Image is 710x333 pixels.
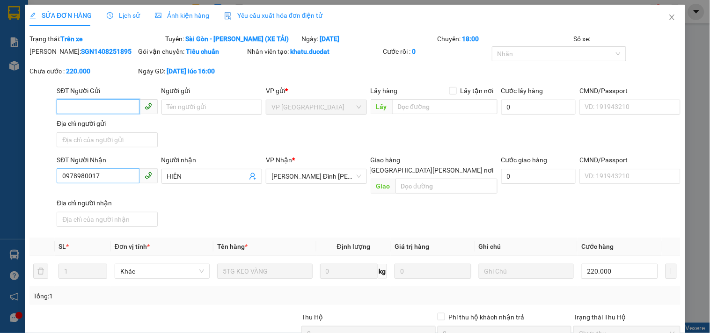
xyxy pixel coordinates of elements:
button: plus [666,264,677,279]
span: Lấy hàng [371,87,398,94]
div: Ngày GD: [139,66,245,76]
b: 18:00 [462,35,479,43]
div: CMND/Passport [579,86,680,96]
div: VP gửi [266,86,366,96]
span: Giao [371,179,395,194]
b: Trên xe [60,35,83,43]
span: Lịch sử [107,12,140,19]
span: clock-circle [107,12,113,19]
span: picture [155,12,161,19]
div: Trạng thái Thu Hộ [573,312,680,322]
b: 0 [412,48,416,55]
span: SỬA ĐƠN HÀNG [29,12,92,19]
div: Tổng: 1 [33,291,275,301]
b: 220.000 [66,67,90,75]
div: Chưa cước : [29,66,136,76]
span: phone [145,102,152,110]
div: Tuyến: [165,34,301,44]
span: Lấy [371,99,392,114]
span: Phí thu hộ khách nhận trả [445,312,528,322]
div: Địa chỉ người nhận [57,198,157,208]
span: close [668,14,676,21]
span: VP Nhận [266,156,292,164]
input: Dọc đường [395,179,498,194]
b: [DATE] lúc 16:00 [167,67,215,75]
span: Định lượng [337,243,370,250]
input: Cước lấy hàng [501,100,576,115]
span: [GEOGRAPHIC_DATA][PERSON_NAME] nơi [366,165,498,175]
input: Địa chỉ của người nhận [57,212,157,227]
span: Giao hàng [371,156,401,164]
div: CMND/Passport [579,155,680,165]
div: Cước rồi : [383,46,490,57]
span: Thu Hộ [301,313,323,321]
div: Nhân viên tạo: [247,46,381,57]
b: khatu.ducdat [290,48,329,55]
span: Đơn vị tính [115,243,150,250]
div: Gói vận chuyển: [139,46,245,57]
div: [PERSON_NAME]: [29,46,136,57]
input: VD: Bàn, Ghế [217,264,312,279]
div: Chuyến: [437,34,573,44]
b: Tiêu chuẩn [186,48,220,55]
div: SĐT Người Nhận [57,155,157,165]
label: Cước lấy hàng [501,87,543,94]
div: Người gửi [161,86,262,96]
th: Ghi chú [475,238,578,256]
img: icon [224,12,232,20]
span: Yêu cầu xuất hóa đơn điện tử [224,12,323,19]
span: Ảnh kiện hàng [155,12,209,19]
span: Cước hàng [581,243,614,250]
input: Cước giao hàng [501,169,576,184]
span: Giá trị hàng [395,243,429,250]
div: Người nhận [161,155,262,165]
span: kg [378,264,387,279]
input: Dọc đường [392,99,498,114]
input: 0 [395,264,471,279]
span: VP Sài Gòn [271,100,361,114]
span: Phan Đình Phùng [271,169,361,183]
label: Cước giao hàng [501,156,548,164]
b: [DATE] [320,35,339,43]
span: edit [29,12,36,19]
div: Trạng thái: [29,34,165,44]
div: Địa chỉ người gửi [57,118,157,129]
div: Ngày: [300,34,437,44]
span: Lấy tận nơi [457,86,498,96]
input: Địa chỉ của người gửi [57,132,157,147]
div: Số xe: [572,34,681,44]
span: SL [59,243,66,250]
b: Sài Gòn - [PERSON_NAME] (XE TẢI) [186,35,289,43]
span: phone [145,172,152,179]
input: Ghi Chú [479,264,574,279]
button: Close [659,5,685,31]
span: Tên hàng [217,243,248,250]
span: Khác [120,264,204,278]
b: SGN1408251895 [81,48,132,55]
span: user-add [249,173,256,180]
div: SĐT Người Gửi [57,86,157,96]
button: delete [33,264,48,279]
